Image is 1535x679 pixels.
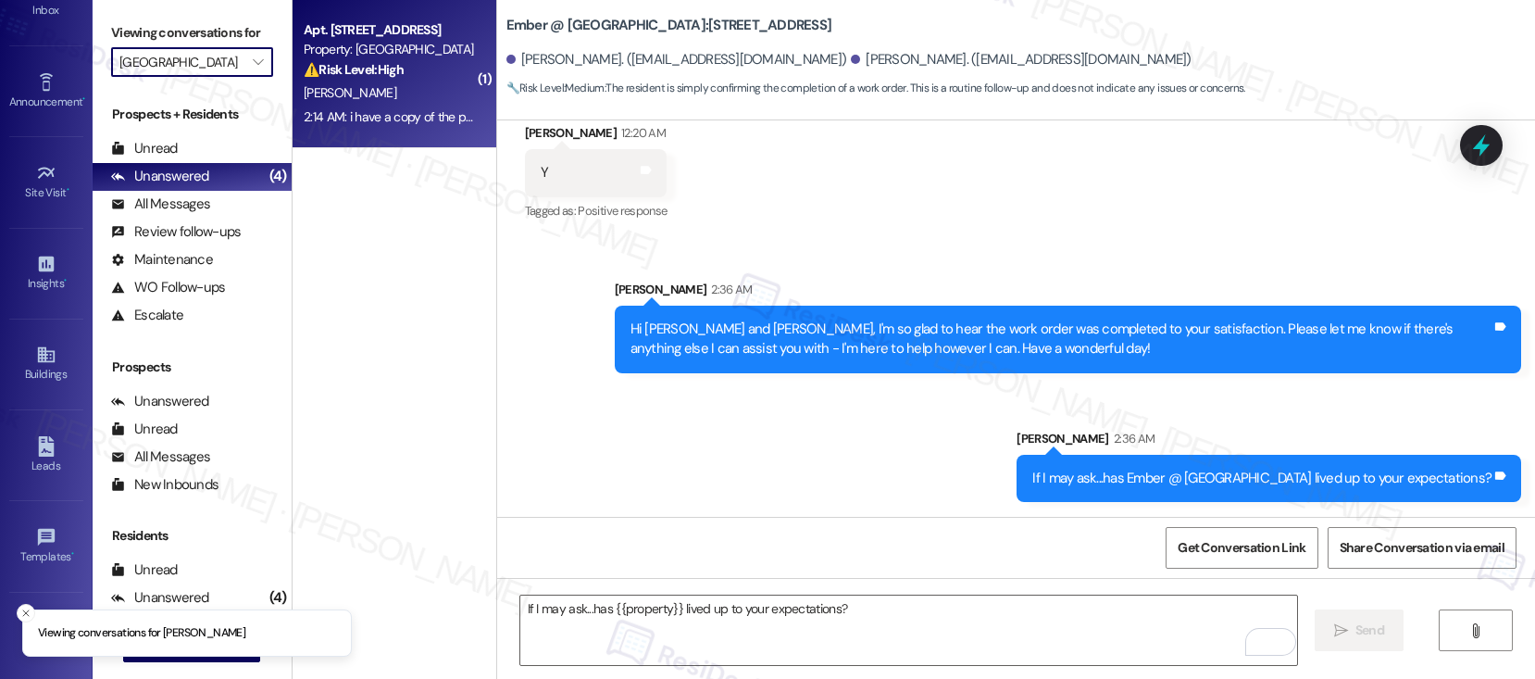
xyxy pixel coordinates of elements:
[265,584,292,612] div: (4)
[93,526,292,546] div: Residents
[111,447,210,467] div: All Messages
[520,596,1297,665] textarea: To enrich screen reader interactions, please activate Accessibility in Grammarly extension settings
[1468,623,1482,638] i: 
[578,203,667,219] span: Positive response
[706,280,752,299] div: 2:36 AM
[111,19,273,47] label: Viewing conversations for
[111,195,210,214] div: All Messages
[9,522,83,572] a: Templates •
[111,420,178,439] div: Unread
[1166,527,1317,569] button: Get Conversation Link
[1340,538,1504,558] span: Share Conversation via email
[1109,429,1154,448] div: 2:36 AM
[111,278,225,297] div: WO Follow-ups
[1355,621,1384,640] span: Send
[111,222,241,242] div: Review follow-ups
[111,475,218,495] div: New Inbounds
[82,93,85,106] span: •
[9,431,83,481] a: Leads
[64,274,67,287] span: •
[93,358,292,377] div: Prospects
[9,612,83,662] a: Account
[1178,538,1305,558] span: Get Conversation Link
[1328,527,1516,569] button: Share Conversation via email
[506,81,605,95] strong: 🔧 Risk Level: Medium
[615,280,1521,306] div: [PERSON_NAME]
[119,47,243,77] input: All communities
[1315,610,1404,651] button: Send
[525,197,668,224] div: Tagged as:
[1017,429,1521,455] div: [PERSON_NAME]
[630,320,1491,359] div: Hi [PERSON_NAME] and [PERSON_NAME], I'm so glad to hear the work order was completed to your sati...
[17,604,35,622] button: Close toast
[111,306,183,325] div: Escalate
[1032,469,1491,488] div: If I may ask...has Ember @ [GEOGRAPHIC_DATA] lived up to your expectations?
[111,392,209,411] div: Unanswered
[93,105,292,124] div: Prospects + Residents
[506,50,847,69] div: [PERSON_NAME]. ([EMAIL_ADDRESS][DOMAIN_NAME])
[304,40,475,59] div: Property: [GEOGRAPHIC_DATA]
[253,55,263,69] i: 
[111,560,178,580] div: Unread
[304,61,404,78] strong: ⚠️ Risk Level: High
[541,163,548,182] div: Y
[9,157,83,207] a: Site Visit •
[9,248,83,298] a: Insights •
[525,123,668,149] div: [PERSON_NAME]
[851,50,1192,69] div: [PERSON_NAME]. ([EMAIL_ADDRESS][DOMAIN_NAME])
[304,108,663,125] div: 2:14 AM: i have a copy of the police report if you want me to email it
[1334,623,1348,638] i: 
[38,625,245,642] p: Viewing conversations for [PERSON_NAME]
[111,588,209,608] div: Unanswered
[304,20,475,40] div: Apt. [STREET_ADDRESS]
[506,79,1245,98] span: : The resident is simply confirming the completion of a work order. This is a routine follow-up a...
[9,339,83,389] a: Buildings
[617,123,666,143] div: 12:20 AM
[71,547,74,560] span: •
[111,250,213,270] div: Maintenance
[111,167,209,186] div: Unanswered
[304,84,396,101] span: [PERSON_NAME]
[506,16,832,35] b: Ember @ [GEOGRAPHIC_DATA]: [STREET_ADDRESS]
[67,183,69,196] span: •
[111,139,178,158] div: Unread
[265,162,292,191] div: (4)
